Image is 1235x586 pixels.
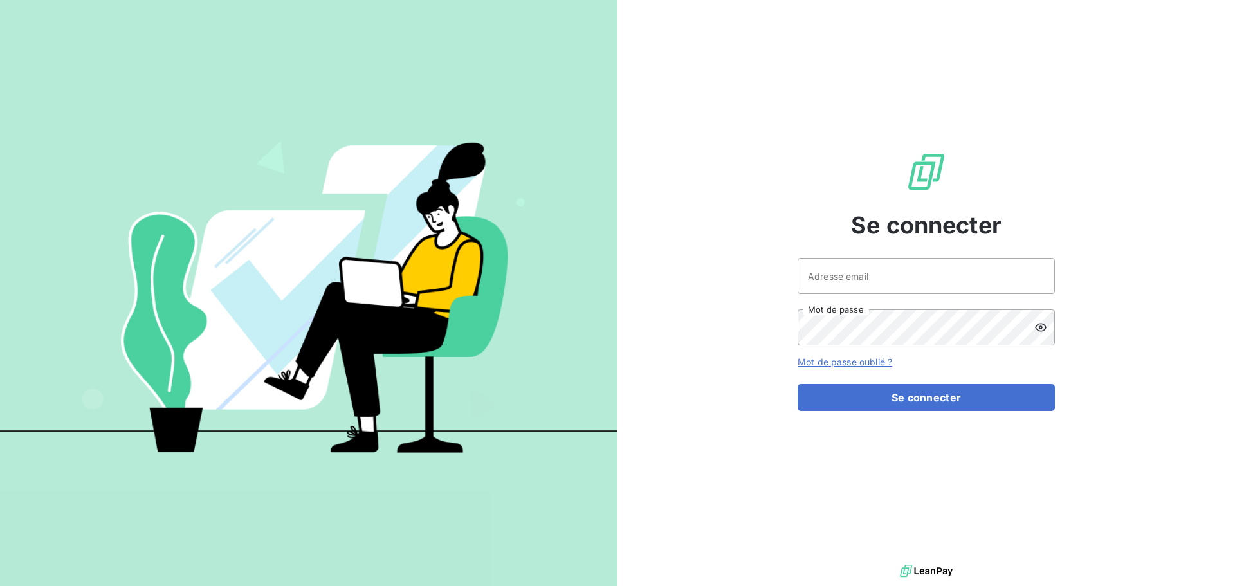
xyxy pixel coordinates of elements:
span: Se connecter [851,208,1002,243]
a: Mot de passe oublié ? [798,356,892,367]
button: Se connecter [798,384,1055,411]
img: logo [900,562,953,581]
img: Logo LeanPay [906,151,947,192]
input: placeholder [798,258,1055,294]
